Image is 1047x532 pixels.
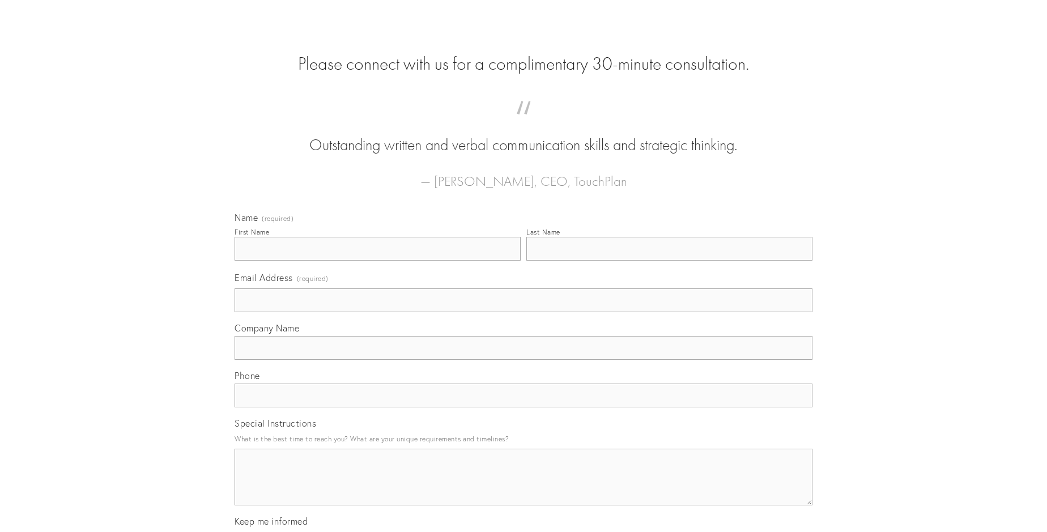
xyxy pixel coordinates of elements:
div: First Name [235,228,269,236]
span: Email Address [235,272,293,283]
span: “ [253,112,794,134]
span: Special Instructions [235,418,316,429]
span: (required) [297,271,329,286]
p: What is the best time to reach you? What are your unique requirements and timelines? [235,431,812,446]
span: Name [235,212,258,223]
blockquote: Outstanding written and verbal communication skills and strategic thinking. [253,112,794,156]
span: Company Name [235,322,299,334]
span: Phone [235,370,260,381]
span: Keep me informed [235,516,308,527]
figcaption: — [PERSON_NAME], CEO, TouchPlan [253,156,794,193]
h2: Please connect with us for a complimentary 30-minute consultation. [235,53,812,75]
div: Last Name [526,228,560,236]
span: (required) [262,215,293,222]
